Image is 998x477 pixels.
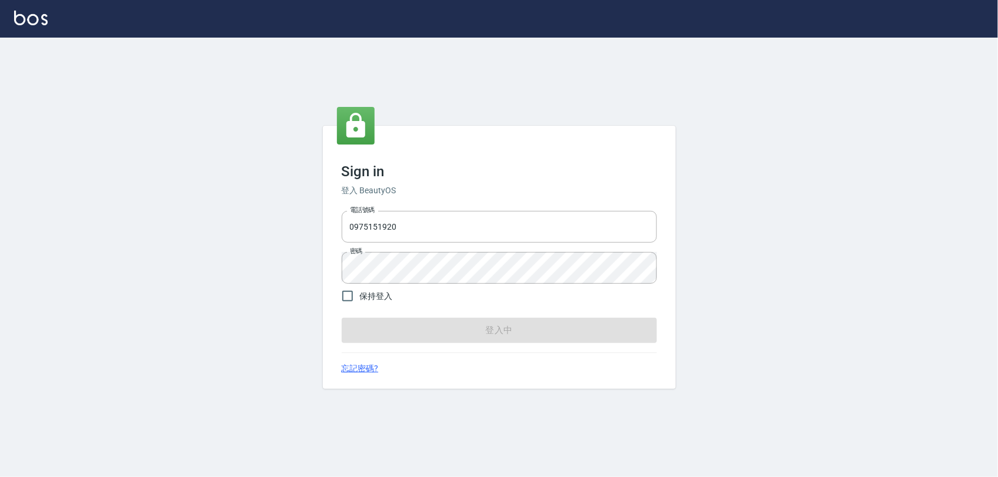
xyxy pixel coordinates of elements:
h6: 登入 BeautyOS [342,184,657,197]
span: 保持登入 [360,290,393,303]
a: 忘記密碼? [342,362,379,375]
img: Logo [14,11,48,25]
label: 密碼 [350,247,362,256]
h3: Sign in [342,163,657,180]
label: 電話號碼 [350,206,375,214]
